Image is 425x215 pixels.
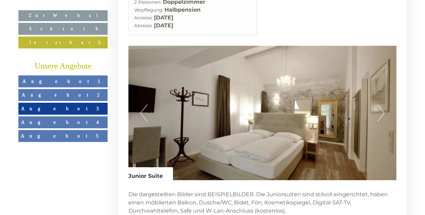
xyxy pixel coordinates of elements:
[134,15,153,20] small: Anreise:
[21,106,105,111] span: Angebot 3
[128,190,397,215] p: Die dargestellten Bilder sind BEISPIELBILDER. Die Juniorsuiten sind stilvoll eingerichtet, haben ...
[21,133,111,139] span: Angebot 5
[18,10,108,21] a: Zur Website
[18,37,108,48] a: Jetzt buchen
[22,92,104,98] span: Angebot 2
[21,119,105,125] span: Angebot 4
[134,23,153,28] small: Abreise:
[154,22,173,29] b: [DATE]
[22,78,104,84] span: Angebot 1
[140,104,147,121] button: Previous
[154,14,173,21] b: [DATE]
[164,6,201,13] b: Halbpension
[128,46,397,180] img: image
[128,167,173,180] div: Junior Suite
[18,60,108,72] div: Unsere Angebote
[377,104,384,121] button: Next
[18,23,108,35] a: Schreiben Sie uns
[134,7,163,13] small: Verpflegung:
